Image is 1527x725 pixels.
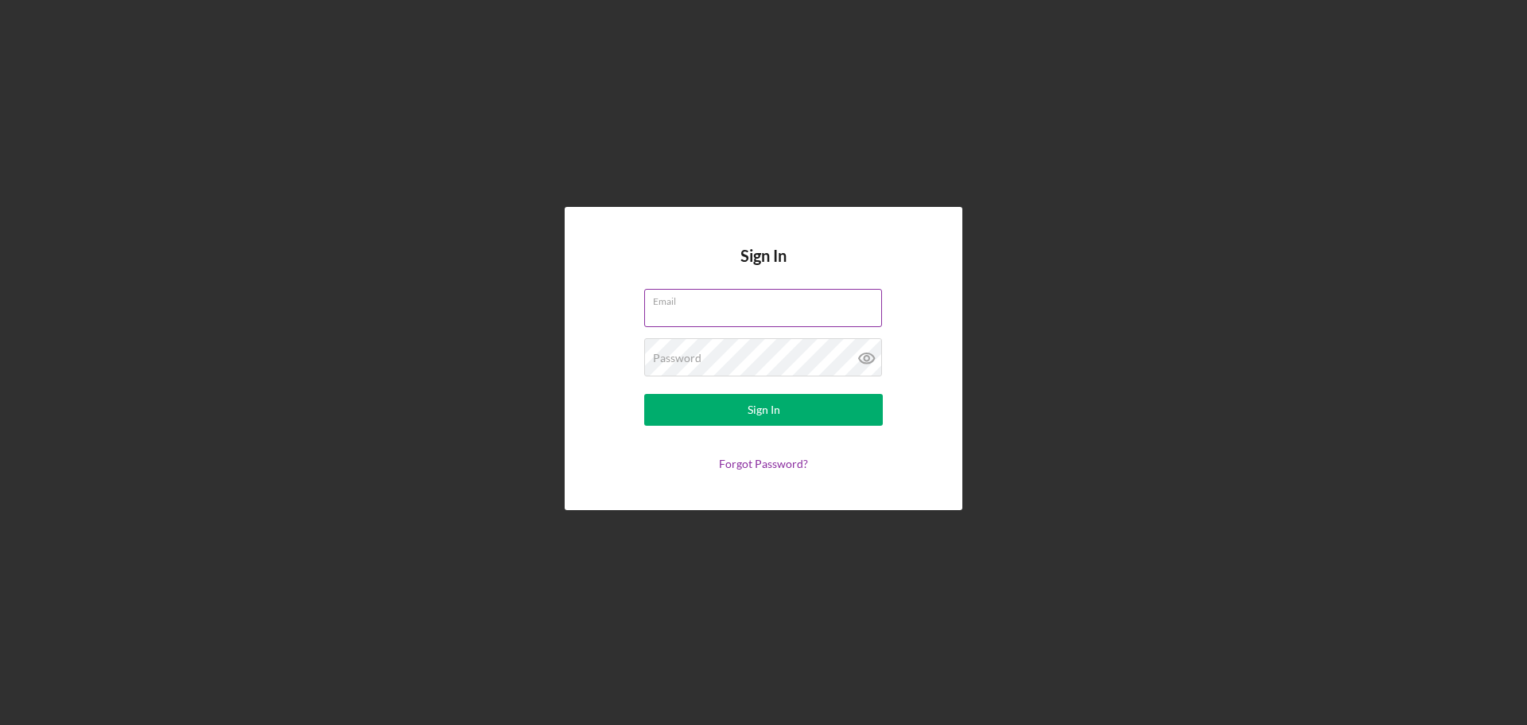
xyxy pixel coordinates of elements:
button: Sign In [644,394,883,426]
label: Email [653,290,882,307]
h4: Sign In [740,247,787,289]
div: Sign In [748,394,780,426]
label: Password [653,352,701,364]
a: Forgot Password? [719,457,808,470]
